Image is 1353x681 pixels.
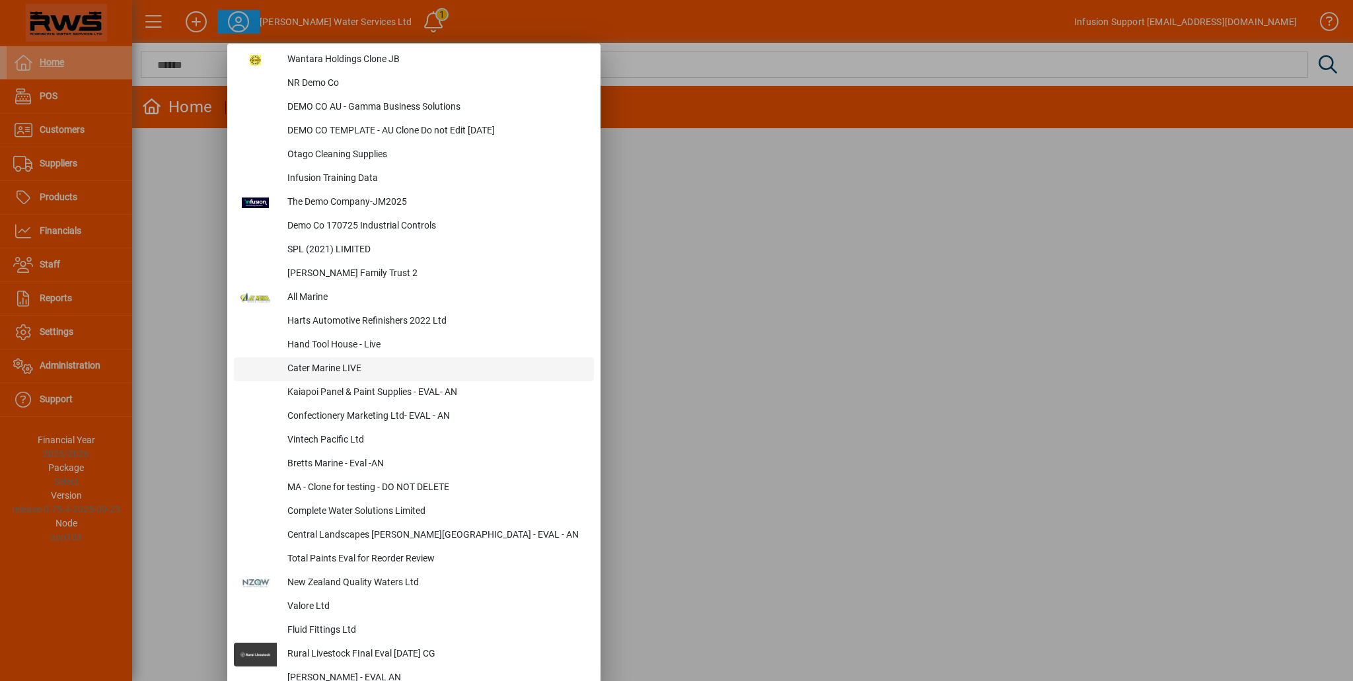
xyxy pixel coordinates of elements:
button: Total Paints Eval for Reorder Review [234,548,594,571]
div: SPL (2021) LIMITED [277,238,594,262]
button: Otago Cleaning Supplies [234,143,594,167]
button: Confectionery Marketing Ltd- EVAL - AN [234,405,594,429]
button: The Demo Company-JM2025 [234,191,594,215]
div: Harts Automotive Refinishers 2022 Ltd [277,310,594,334]
div: Kaiapoi Panel & Paint Supplies - EVAL- AN [277,381,594,405]
button: Valore Ltd [234,595,594,619]
button: Complete Water Solutions Limited [234,500,594,524]
button: Kaiapoi Panel & Paint Supplies - EVAL- AN [234,381,594,405]
button: Rural Livestock FInal Eval [DATE] CG [234,643,594,666]
button: DEMO CO TEMPLATE - AU Clone Do not Edit [DATE] [234,120,594,143]
div: Demo Co 170725 Industrial Controls [277,215,594,238]
div: Otago Cleaning Supplies [277,143,594,167]
div: Infusion Training Data [277,167,594,191]
button: Harts Automotive Refinishers 2022 Ltd [234,310,594,334]
div: Wantara Holdings Clone JB [277,48,594,72]
button: New Zealand Quality Waters Ltd [234,571,594,595]
button: SPL (2021) LIMITED [234,238,594,262]
button: MA - Clone for testing - DO NOT DELETE [234,476,594,500]
button: Cater Marine LIVE [234,357,594,381]
div: Rural Livestock FInal Eval [DATE] CG [277,643,594,666]
div: [PERSON_NAME] Family Trust 2 [277,262,594,286]
div: DEMO CO TEMPLATE - AU Clone Do not Edit [DATE] [277,120,594,143]
button: All Marine [234,286,594,310]
button: Central Landscapes [PERSON_NAME][GEOGRAPHIC_DATA] - EVAL - AN [234,524,594,548]
button: NR Demo Co [234,72,594,96]
button: DEMO CO AU - Gamma Business Solutions [234,96,594,120]
button: Bretts Marine - Eval -AN [234,452,594,476]
button: Fluid Fittings Ltd [234,619,594,643]
button: Infusion Training Data [234,167,594,191]
div: Vintech Pacific Ltd [277,429,594,452]
div: Complete Water Solutions Limited [277,500,594,524]
div: New Zealand Quality Waters Ltd [277,571,594,595]
div: NR Demo Co [277,72,594,96]
button: Wantara Holdings Clone JB [234,48,594,72]
div: Cater Marine LIVE [277,357,594,381]
div: MA - Clone for testing - DO NOT DELETE [277,476,594,500]
div: The Demo Company-JM2025 [277,191,594,215]
div: Confectionery Marketing Ltd- EVAL - AN [277,405,594,429]
div: All Marine [277,286,594,310]
div: Total Paints Eval for Reorder Review [277,548,594,571]
div: Hand Tool House - Live [277,334,594,357]
div: Central Landscapes [PERSON_NAME][GEOGRAPHIC_DATA] - EVAL - AN [277,524,594,548]
button: Vintech Pacific Ltd [234,429,594,452]
div: Fluid Fittings Ltd [277,619,594,643]
div: Bretts Marine - Eval -AN [277,452,594,476]
button: Hand Tool House - Live [234,334,594,357]
div: Valore Ltd [277,595,594,619]
button: Demo Co 170725 Industrial Controls [234,215,594,238]
button: [PERSON_NAME] Family Trust 2 [234,262,594,286]
div: DEMO CO AU - Gamma Business Solutions [277,96,594,120]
